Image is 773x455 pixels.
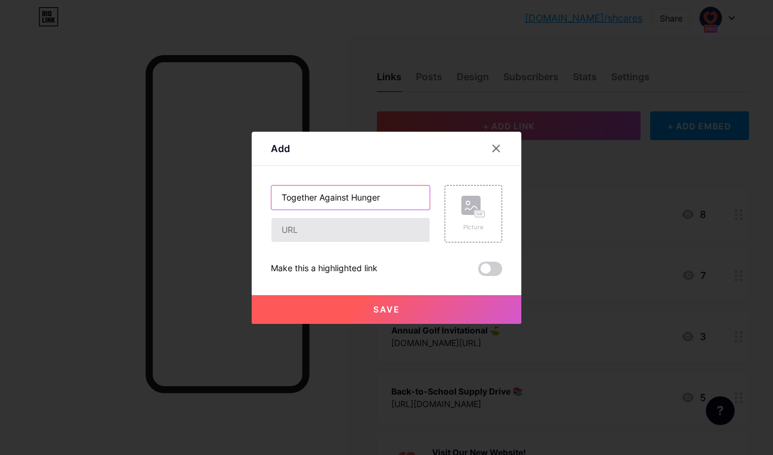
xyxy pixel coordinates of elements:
input: Title [271,186,430,210]
span: Save [373,304,400,314]
input: URL [271,218,430,242]
button: Save [252,295,521,324]
div: Picture [461,223,485,232]
div: Add [271,141,290,156]
div: Make this a highlighted link [271,262,378,276]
